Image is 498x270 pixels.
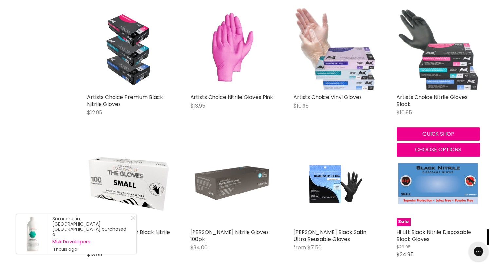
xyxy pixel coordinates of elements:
[397,93,468,108] a: Artists Choice Nitrile Gloves Black
[87,7,171,91] a: Artists Choice Premium Black Nitrile Gloves
[397,143,480,156] button: Choose options
[190,7,274,91] a: Artists Choice Nitrile Gloves Pink
[16,214,49,254] a: Visit product page
[307,142,363,226] img: Robert De Soto Black Satin Ultra Reusable Gloves
[397,7,480,91] img: Artists Choice Nitrile Gloves Black
[293,228,366,243] a: [PERSON_NAME] Black Satin Ultra Reusable Gloves
[87,93,163,108] a: Artists Choice Premium Black Nitrile Gloves
[307,244,322,251] span: $7.50
[87,251,102,258] span: $13.95
[397,218,410,226] span: Sale
[190,102,205,110] span: $13.95
[397,109,412,116] span: $10.95
[190,142,274,226] img: Caron Nitrile Gloves 100pk
[92,7,166,91] img: Artists Choice Premium Black Nitrile Gloves
[206,7,257,91] img: Artists Choice Nitrile Gloves Pink
[128,216,135,223] a: Close Notification
[293,244,306,251] span: from
[52,247,130,252] small: 11 hours ago
[87,142,171,226] a: Hi Lift Colour Master Black Nitrile GlovesSale
[293,7,377,91] img: Artists Choice Vinyl Gloves
[87,109,102,116] span: $12.95
[397,142,480,226] a: Hi Lift Black Nitrile Disposable Black GlovesSale
[52,216,130,252] div: Someone in [GEOGRAPHIC_DATA], [GEOGRAPHIC_DATA] purchased a
[190,93,273,101] a: Artists Choice Nitrile Gloves Pink
[52,239,130,244] a: Muk Developers
[293,93,362,101] a: Artists Choice Vinyl Gloves
[131,216,135,220] svg: Close Icon
[397,142,480,226] img: Hi Lift Black Nitrile Disposable Black Gloves
[397,244,411,250] span: $29.95
[397,228,471,243] a: Hi Lift Black Nitrile Disposable Black Gloves
[190,228,269,243] a: [PERSON_NAME] Nitrile Gloves 100pk
[415,146,461,153] span: Choose options
[190,244,208,251] span: $34.00
[397,251,414,258] span: $24.95
[87,142,171,226] img: Hi Lift Colour Master Black Nitrile Gloves
[465,239,491,263] iframe: Gorgias live chat messenger
[293,102,309,110] span: $10.95
[397,127,480,141] button: Quick shop
[293,142,377,226] a: Robert De Soto Black Satin Ultra Reusable Gloves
